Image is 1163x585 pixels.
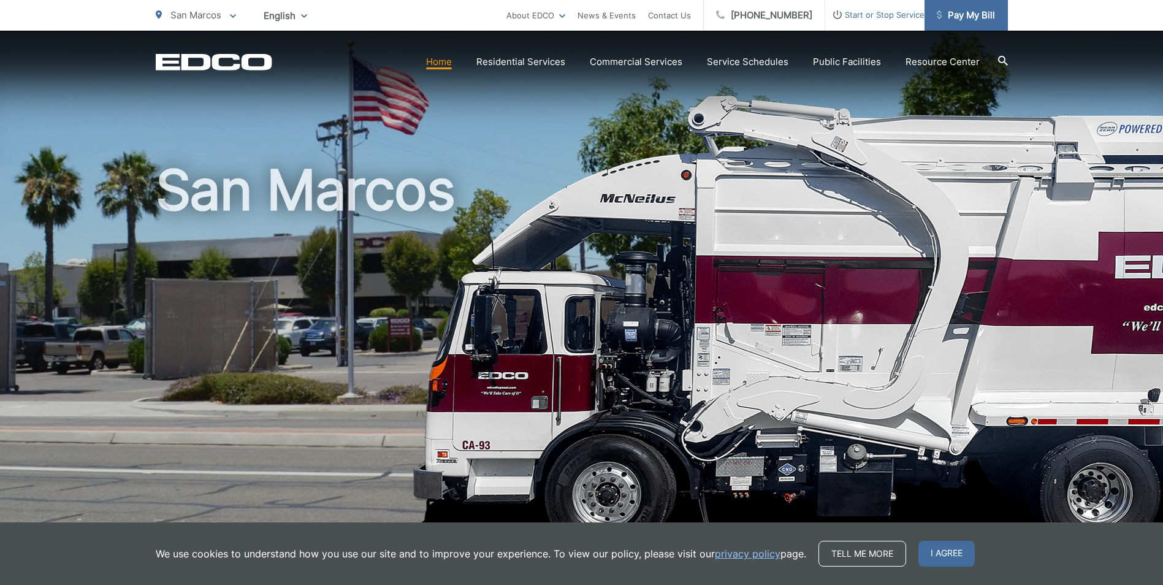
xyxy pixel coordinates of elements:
[818,541,906,567] a: Tell me more
[578,8,636,23] a: News & Events
[715,546,780,561] a: privacy policy
[156,546,806,561] p: We use cookies to understand how you use our site and to improve your experience. To view our pol...
[590,55,682,69] a: Commercial Services
[426,55,452,69] a: Home
[813,55,881,69] a: Public Facilities
[506,8,565,23] a: About EDCO
[476,55,565,69] a: Residential Services
[906,55,980,69] a: Resource Center
[648,8,691,23] a: Contact Us
[918,541,975,567] span: I agree
[156,159,1008,548] h1: San Marcos
[170,9,221,21] span: San Marcos
[707,55,788,69] a: Service Schedules
[254,5,316,26] span: English
[937,8,995,23] span: Pay My Bill
[156,53,272,71] a: EDCD logo. Return to the homepage.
